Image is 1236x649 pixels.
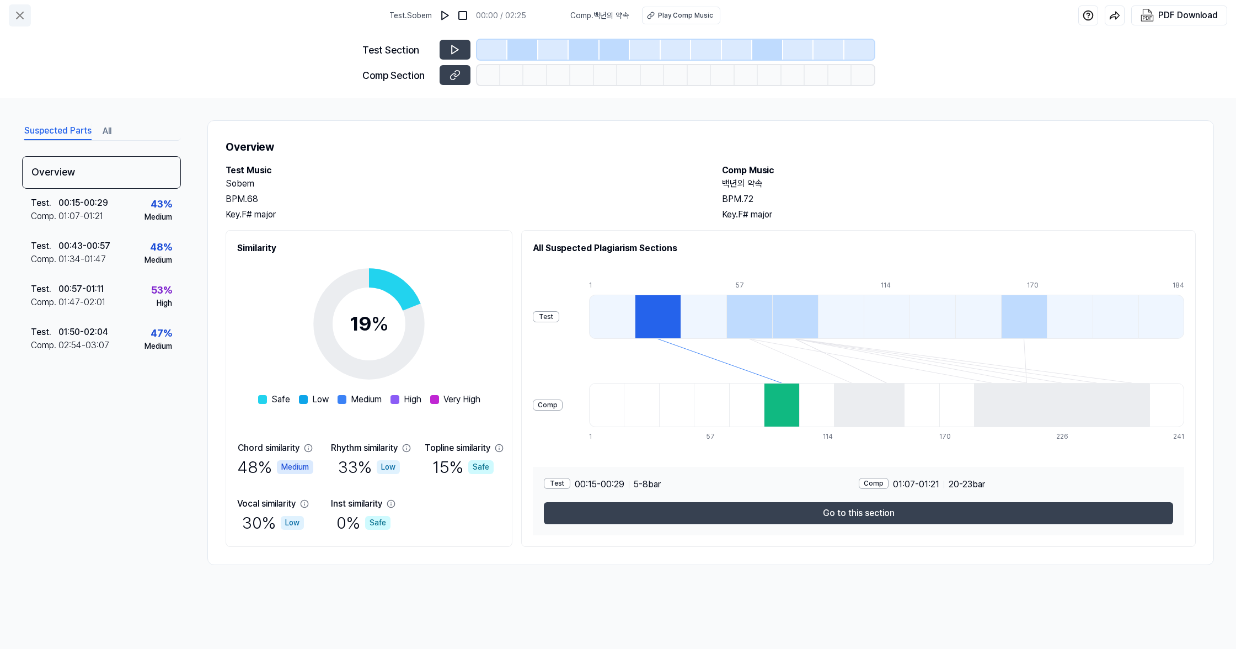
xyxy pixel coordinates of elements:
div: 15 % [432,455,494,480]
span: 00:15 - 00:29 [575,478,624,491]
img: stop [457,10,468,21]
div: 01:50 - 02:04 [58,326,108,339]
div: 170 [939,432,974,441]
div: 00:00 / 02:25 [476,10,526,22]
div: Topline similarity [425,441,490,455]
div: 19 [350,309,389,339]
div: 30 % [242,510,304,535]
span: High [404,393,421,406]
div: 02:54 - 03:07 [58,339,109,352]
div: 00:15 - 00:29 [58,196,108,210]
span: 20 - 23 bar [949,478,985,491]
div: Comp [533,400,563,411]
div: 1 [589,432,624,441]
div: 43 % [151,196,172,211]
div: 01:47 - 02:01 [58,296,105,309]
div: Comp . [31,339,58,352]
span: Safe [271,393,290,406]
h2: Sobem [226,177,700,190]
div: Vocal similarity [237,497,296,510]
img: PDF Download [1141,9,1154,22]
div: Comp . [31,210,58,223]
span: 5 - 8 bar [634,478,661,491]
span: Very High [443,393,480,406]
div: Test . [31,326,58,339]
div: 48 % [150,240,172,254]
div: Medium [145,254,172,266]
div: 114 [823,432,858,441]
div: Test . [31,196,58,210]
div: 00:57 - 01:11 [58,283,104,296]
div: Low [281,516,304,530]
div: Comp [859,478,889,489]
div: BPM. 68 [226,193,700,206]
h1: Overview [226,139,1196,155]
div: 33 % [338,455,400,480]
div: PDF Download [1158,8,1218,23]
span: Medium [351,393,382,406]
div: Key. F# major [722,208,1196,221]
span: Comp . 백년의 약속 [570,10,629,22]
div: 226 [1056,432,1091,441]
img: play [440,10,451,21]
div: Test . [31,240,58,253]
span: Low [312,393,329,406]
div: 00:43 - 00:57 [58,240,110,253]
h2: 백년의 약속 [722,177,1196,190]
div: Play Comp Music [658,10,713,20]
img: help [1083,10,1094,21]
div: Comp . [31,253,58,266]
div: Test [533,311,559,322]
span: Test . Sobem [389,10,432,22]
h2: Test Music [226,164,700,177]
div: 241 [1173,432,1184,441]
div: 1 [589,280,635,290]
span: % [371,312,389,336]
div: BPM. 72 [722,193,1196,206]
div: Medium [145,211,172,223]
div: 57 [735,280,781,290]
div: Overview [22,156,181,189]
div: 48 % [237,455,313,480]
div: Inst similarity [331,497,382,510]
h2: All Suspected Plagiarism Sections [533,242,1184,255]
div: 01:34 - 01:47 [58,253,106,266]
button: Go to this section [544,502,1173,524]
button: Suspected Parts [24,123,92,140]
div: 114 [881,280,927,290]
div: 01:07 - 01:21 [58,210,103,223]
div: Key. F# major [226,208,700,221]
div: Comp Section [362,68,433,83]
div: 47 % [151,326,172,341]
div: 184 [1173,280,1184,290]
div: Safe [365,516,390,530]
div: 57 [706,432,741,441]
div: 53 % [151,283,172,297]
div: Rhythm similarity [331,441,398,455]
div: 170 [1027,280,1073,290]
div: Medium [145,341,172,352]
div: Low [377,460,400,474]
div: Test . [31,283,58,296]
div: Test Section [362,42,433,57]
img: share [1109,10,1120,21]
div: Medium [277,460,313,474]
div: Chord similarity [238,441,299,455]
div: Test [544,478,570,489]
button: All [103,123,111,140]
h2: Similarity [237,242,501,255]
h2: Comp Music [722,164,1196,177]
span: 01:07 - 01:21 [893,478,939,491]
div: Safe [468,460,494,474]
div: High [157,297,172,309]
div: 0 % [336,510,390,535]
button: Play Comp Music [642,7,720,24]
div: Comp . [31,296,58,309]
button: PDF Download [1138,6,1220,25]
